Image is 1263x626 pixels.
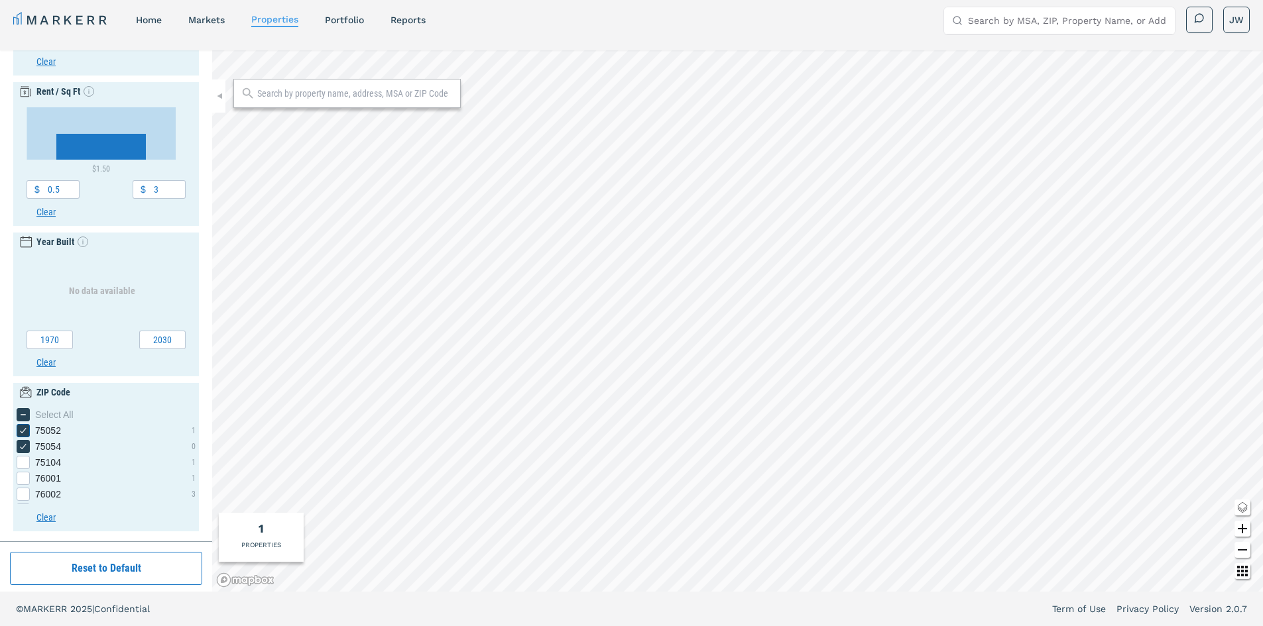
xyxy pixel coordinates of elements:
div: 0 [192,441,196,452]
a: markets [188,15,225,25]
span: 76002 [35,488,61,501]
button: JW [1223,7,1250,33]
span: JW [1229,13,1244,26]
a: Mapbox logo [216,572,274,588]
div: Select All [35,408,196,421]
button: Clear button [36,511,196,525]
a: home [136,15,162,25]
button: Clear button [36,55,196,69]
div: 1 [192,425,196,437]
text: No data available [69,286,135,296]
span: 75052 [35,424,61,437]
input: Search by property name, address, MSA or ZIP Code [257,87,453,100]
div: 76001 checkbox input [17,472,61,485]
div: Rent / Sq Ft [36,85,94,99]
svg: Show empty values info icon [78,236,88,247]
svg: Interactive chart [27,107,176,173]
div: Year Built [36,235,88,249]
div: Total of properties [259,519,264,537]
span: Confidential [94,603,150,614]
div: 1 [192,472,196,484]
button: Zoom in map button [1234,521,1250,537]
div: 1 [192,456,196,468]
a: properties [251,14,298,25]
path: $1.50 - $2.00, 1. Histogram. [56,134,146,160]
span: © [16,603,23,614]
div: Chart. Highcharts interactive chart. [27,107,186,173]
div: Chart. Highcharts interactive chart. [27,258,186,323]
a: Portfolio [325,15,364,25]
div: 75054 checkbox input [17,440,61,453]
button: Clear button [36,205,196,219]
svg: Show empty values info icon [84,86,94,97]
button: Clear button [36,356,196,370]
canvas: Map [212,50,1263,592]
button: Zoom out map button [1234,542,1250,558]
span: 2025 | [70,603,94,614]
div: PROPERTIES [241,540,281,550]
svg: Interactive chart [27,258,176,323]
div: 75104 checkbox input [17,456,61,469]
a: MARKERR [13,11,109,29]
button: Change style map button [1234,499,1250,515]
a: Term of Use [1052,602,1106,615]
button: Other options map button [1234,563,1250,579]
span: 76063 [35,503,61,517]
div: ZIP Code [36,386,70,399]
span: 75104 [35,456,61,469]
span: MARKERR [23,603,70,614]
a: Privacy Policy [1116,602,1179,615]
text: $1.50 [92,164,110,174]
span: 75054 [35,440,61,453]
a: reports [391,15,426,25]
input: Search by MSA, ZIP, Property Name, or Address [968,7,1167,34]
a: Version 2.0.7 [1189,602,1247,615]
div: 76002 checkbox input [17,488,61,501]
div: [object Object] checkbox input [17,408,196,421]
span: 76001 [35,472,61,485]
div: 75052 checkbox input [17,424,61,437]
button: Reset to Default [10,552,202,585]
div: 3 [192,488,196,500]
div: 76063 checkbox input [17,503,61,517]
